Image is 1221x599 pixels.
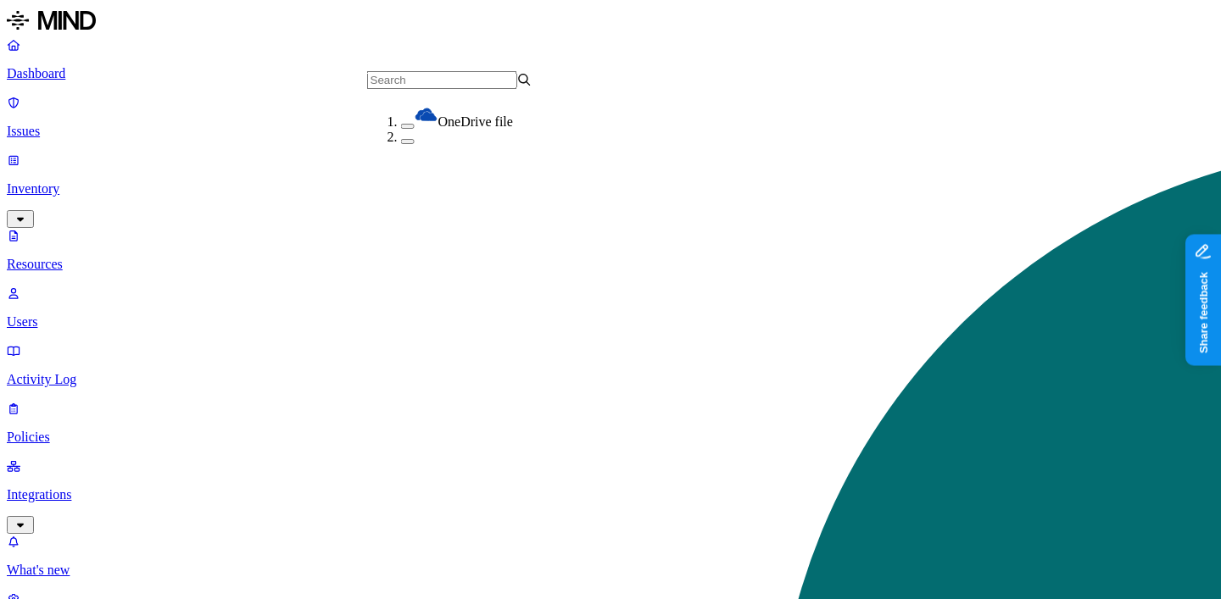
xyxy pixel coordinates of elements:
a: Resources [7,228,1214,272]
a: MIND [7,7,1214,37]
a: Activity Log [7,343,1214,387]
a: Users [7,286,1214,330]
p: What's new [7,563,1214,578]
span: OneDrive file [438,114,513,129]
img: onedrive.svg [415,103,438,126]
p: Inventory [7,181,1214,197]
p: Activity Log [7,372,1214,387]
p: Issues [7,124,1214,139]
a: Inventory [7,153,1214,225]
a: Issues [7,95,1214,139]
input: Search [367,71,517,89]
p: Users [7,314,1214,330]
p: Integrations [7,487,1214,502]
p: Resources [7,257,1214,272]
a: What's new [7,534,1214,578]
a: Policies [7,401,1214,445]
a: Integrations [7,458,1214,531]
iframe: Marker.io feedback button [1185,234,1221,365]
img: MIND [7,7,96,34]
p: Policies [7,430,1214,445]
a: Dashboard [7,37,1214,81]
p: Dashboard [7,66,1214,81]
